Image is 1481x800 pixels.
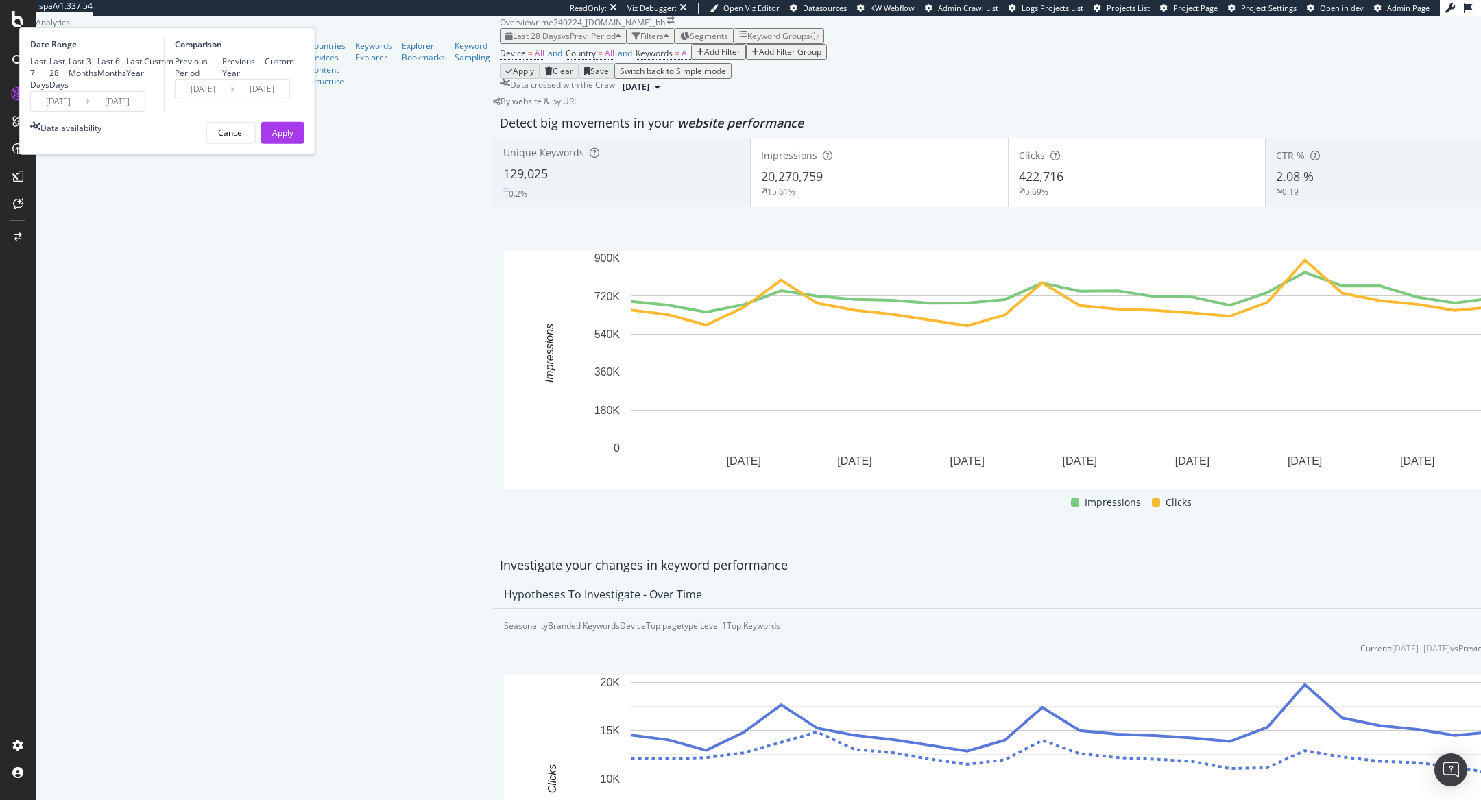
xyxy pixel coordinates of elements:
[723,3,780,13] span: Open Viz Editor
[614,63,732,79] button: Switch back to Simple mode
[126,56,144,79] div: Last Year
[1288,455,1322,467] text: [DATE]
[504,620,548,631] div: Seasonality
[747,30,810,42] div: Keyword Groups
[206,121,256,143] button: Cancel
[218,127,244,138] div: Cancel
[1387,3,1430,13] span: Admin Page
[767,186,795,197] div: 15.61%
[1400,455,1434,467] text: [DATE]
[618,47,632,59] span: and
[950,455,984,467] text: [DATE]
[682,47,691,59] span: All
[1241,3,1297,13] span: Project Settings
[620,620,646,631] div: Device
[272,127,293,138] div: Apply
[503,146,584,159] span: Unique Keywords
[546,764,558,794] text: Clicks
[1025,186,1048,197] div: 5.69%
[1228,3,1297,14] a: Project Settings
[566,47,596,59] span: Country
[601,773,621,785] text: 10K
[803,3,847,13] span: Datasources
[455,40,490,63] div: Keyword Sampling
[761,168,823,184] span: 20,270,759
[540,63,579,79] button: Clear
[1276,168,1314,184] span: 2.08 %
[1019,149,1045,162] span: Clicks
[1009,3,1083,14] a: Logs Projects List
[1282,186,1299,197] div: 0.19
[691,44,746,60] button: Add Filter
[500,47,526,59] span: Device
[513,65,534,77] div: Apply
[535,47,544,59] span: All
[837,455,871,467] text: [DATE]
[500,28,627,44] button: Last 28 DaysvsPrev. Period
[601,725,621,736] text: 15K
[925,3,998,14] a: Admin Crawl List
[562,30,616,42] span: vs Prev. Period
[265,56,294,67] div: Custom
[144,56,173,67] div: Custom
[761,149,817,162] span: Impressions
[640,30,664,42] div: Filters
[1434,753,1467,786] div: Open Intercom Messenger
[646,620,727,631] div: Top pagetype Level 1
[598,47,603,59] span: =
[675,28,734,44] button: Segments
[528,47,533,59] span: =
[1107,3,1150,13] span: Projects List
[535,16,667,28] div: rime240224_[DOMAIN_NAME]_bbl
[309,51,346,63] a: Devices
[790,3,847,14] a: Datasources
[309,64,346,75] a: Content
[746,44,827,60] button: Add Filter Group
[1320,3,1364,13] span: Open in dev
[261,121,304,143] button: Apply
[69,56,97,79] div: Last 3 Months
[1374,3,1430,14] a: Admin Page
[309,40,346,51] div: Countries
[175,56,223,79] div: Previous Period
[710,3,780,14] a: Open Viz Editor
[548,620,620,631] div: Branded Keywords
[594,328,621,340] text: 540K
[938,3,998,13] span: Admin Crawl List
[1307,3,1364,14] a: Open in dev
[1160,3,1218,14] a: Project Page
[1276,149,1305,162] span: CTR %
[222,56,265,79] div: Previous Year
[90,91,145,110] input: End Date
[1392,642,1450,654] div: [DATE] - [DATE]
[601,677,621,688] text: 20K
[309,75,346,87] div: Structure
[402,40,445,63] a: Explorer Bookmarks
[1022,3,1083,13] span: Logs Projects List
[30,56,49,90] div: Last 7 Days
[49,56,69,90] div: Last 28 Days
[355,40,392,63] a: Keywords Explorer
[31,91,86,110] input: Start Date
[667,16,675,25] div: arrow-right-arrow-left
[690,30,728,42] span: Segments
[548,47,562,59] span: and
[97,56,126,79] div: Last 6 Months
[1360,642,1392,654] div: Current:
[627,3,677,14] div: Viz Debugger:
[1063,455,1097,467] text: [DATE]
[1085,494,1141,511] span: Impressions
[627,28,675,44] button: Filters
[677,114,804,131] span: website performance
[500,16,535,28] div: Overview
[594,252,621,264] text: 900K
[504,587,702,601] div: Hypotheses to Investigate - Over Time
[623,81,649,93] span: 2025 Apr. 14th
[234,80,289,99] input: End Date
[617,79,666,95] button: [DATE]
